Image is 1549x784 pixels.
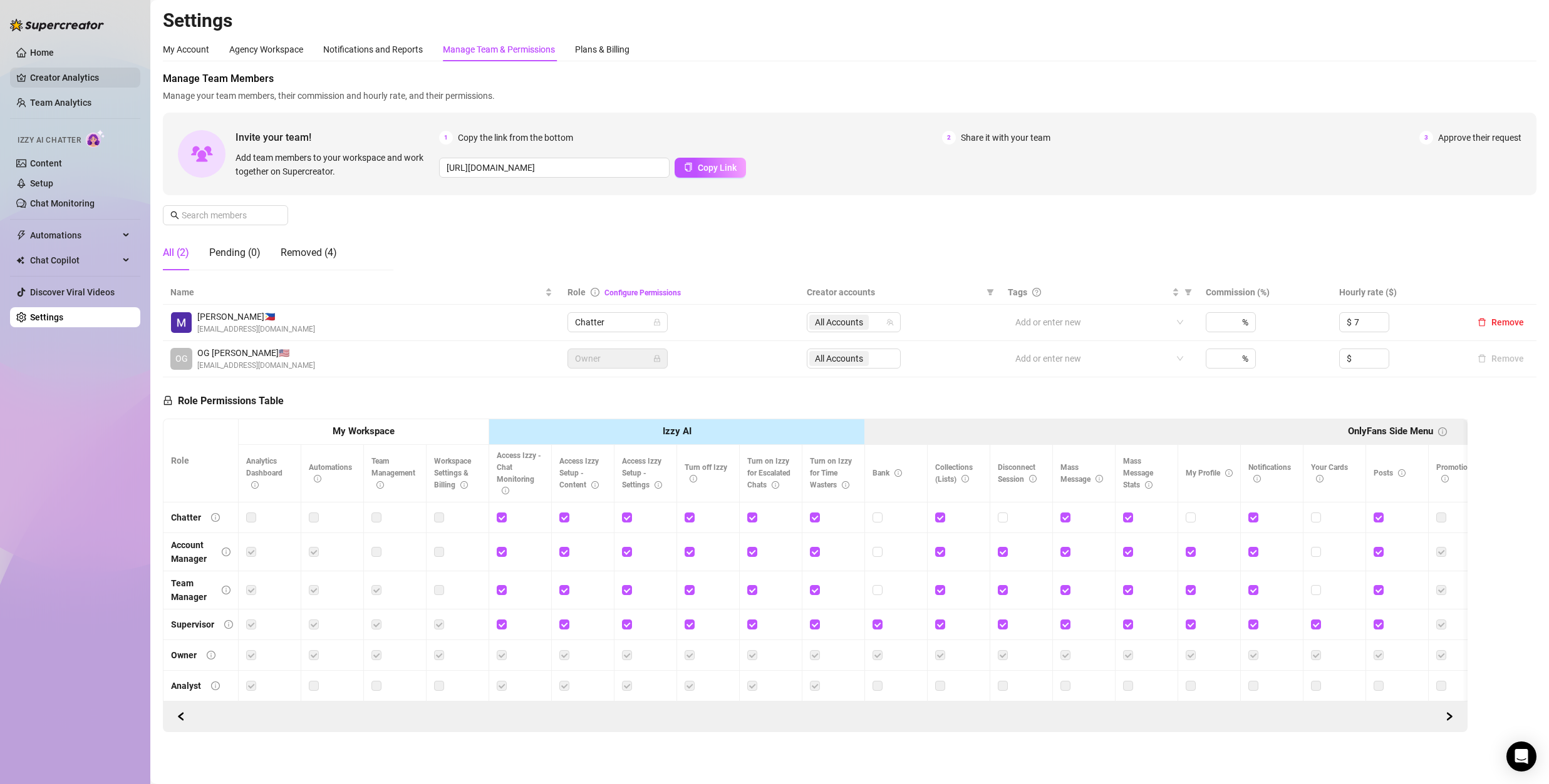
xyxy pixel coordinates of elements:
span: Turn on Izzy for Time Wasters [810,457,852,489]
strong: My Workspace [333,425,395,437]
div: Removed (4) [281,245,337,260]
span: OG [175,352,188,365]
span: filter [984,283,997,302]
span: delete [1478,318,1486,327]
span: info-circle [690,475,697,482]
th: Role [163,419,239,502]
span: info-circle [376,481,384,489]
span: info-circle [460,481,468,489]
span: 1 [439,131,453,145]
input: Search members [182,208,271,222]
a: Setup [30,178,53,188]
a: Settings [30,312,63,322]
span: Copy Link [698,163,737,173]
span: All Accounts [809,315,869,330]
span: info-circle [1145,481,1153,489]
span: filter [1184,288,1192,296]
span: lock [163,395,173,405]
img: AI Chatter [86,130,105,148]
span: info-circle [314,475,321,482]
span: info-circle [502,487,509,494]
span: left [177,712,185,721]
div: Open Intercom Messenger [1506,741,1536,771]
span: info-circle [1253,475,1261,482]
a: Team Analytics [30,98,91,108]
strong: OnlyFans Side Menu [1348,425,1433,437]
span: OG [PERSON_NAME] 🇺🇸 [197,346,315,360]
img: logo-BBDzfeDw.svg [10,19,104,31]
span: question-circle [1032,288,1041,297]
span: Chat Copilot [30,250,119,270]
a: Content [30,158,62,168]
span: Notifications [1248,463,1291,484]
span: info-circle [842,481,849,489]
div: My Account [163,43,209,56]
span: Mass Message Stats [1123,457,1153,489]
span: Invite your team! [236,130,439,145]
th: Name [163,280,560,305]
span: Remove [1491,317,1524,327]
a: Discover Viral Videos [30,287,115,297]
span: info-circle [1316,475,1324,482]
img: Madeleine Moya [171,312,192,333]
div: Agency Workspace [229,43,303,56]
span: info-circle [222,586,231,594]
span: info-circle [1096,475,1103,482]
span: Add team members to your workspace and work together on Supercreator. [236,151,434,178]
span: info-circle [211,513,220,522]
span: Tags [1008,285,1027,299]
span: info-circle [1029,475,1037,482]
button: Remove [1473,315,1529,330]
img: Chat Copilot [16,256,24,265]
span: Name [170,285,542,299]
span: info-circle [251,481,259,489]
span: info-circle [224,620,233,629]
span: info-circle [1225,469,1233,477]
span: Promotions [1436,463,1476,484]
span: info-circle [655,481,662,489]
span: My Profile [1186,469,1233,477]
span: search [170,211,179,220]
a: Configure Permissions [604,288,681,297]
div: Plans & Billing [575,43,629,56]
span: Analytics Dashboard [246,457,282,489]
span: thunderbolt [16,230,26,240]
div: Account Manager [171,538,212,566]
span: info-circle [1438,427,1447,436]
div: Pending (0) [209,245,261,260]
span: Access Izzy Setup - Settings [622,457,662,489]
span: [PERSON_NAME] 🇵🇭 [197,310,315,323]
span: team [886,318,894,326]
th: Hourly rate ($) [1332,280,1465,305]
span: [EMAIL_ADDRESS][DOMAIN_NAME] [197,360,315,372]
span: info-circle [1398,469,1406,477]
span: Turn on Izzy for Escalated Chats [747,457,790,489]
th: Commission (%) [1198,280,1332,305]
span: Automations [309,463,352,484]
span: info-circle [772,481,779,489]
h2: Settings [163,9,1536,33]
span: copy [684,163,693,171]
span: Team Management [371,457,415,489]
strong: Izzy AI [663,425,692,437]
span: Manage Team Members [163,71,1536,86]
a: Chat Monitoring [30,198,95,208]
span: right [1445,712,1454,721]
div: Manage Team & Permissions [443,43,555,56]
span: Turn off Izzy [685,463,727,484]
div: Supervisor [171,618,214,631]
div: Analyst [171,679,201,693]
div: All (2) [163,245,189,260]
span: info-circle [961,475,969,482]
span: filter [987,288,994,296]
span: Role [567,287,586,297]
span: Manage your team members, their commission and hourly rate, and their permissions. [163,89,1536,103]
span: Chatter [575,313,660,332]
span: Creator accounts [807,285,981,299]
button: Scroll Forward [171,706,191,726]
span: Collections (Lists) [935,463,973,484]
div: Chatter [171,511,201,524]
div: Team Manager [171,576,212,604]
a: Home [30,48,54,58]
span: Workspace Settings & Billing [434,457,471,489]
